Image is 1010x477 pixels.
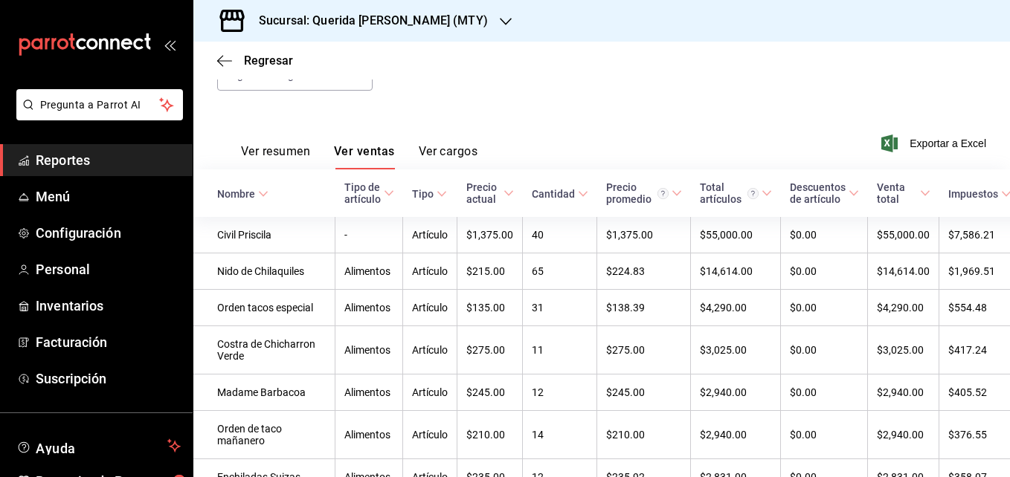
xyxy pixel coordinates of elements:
[532,188,588,200] span: Cantidad
[244,53,293,68] span: Regresar
[457,326,523,374] td: $275.00
[790,181,859,205] span: Descuentos de artículo
[868,290,939,326] td: $4,290.00
[403,217,457,253] td: Artículo
[36,437,161,455] span: Ayuda
[466,181,501,205] div: Precio actual
[193,411,335,459] td: Orden de taco mañanero
[868,253,939,290] td: $14,614.00
[523,411,597,459] td: 14
[193,253,335,290] td: Nido de Chilaquiles
[691,326,781,374] td: $3,025.00
[193,290,335,326] td: Orden tacos especial
[36,186,181,207] span: Menú
[335,290,403,326] td: Alimentos
[334,144,395,169] button: Ver ventas
[40,97,160,113] span: Pregunta a Parrot AI
[344,181,381,205] div: Tipo de artículo
[868,411,939,459] td: $2,940.00
[36,369,181,389] span: Suscripción
[868,374,939,411] td: $2,940.00
[597,253,691,290] td: $224.83
[412,188,434,200] div: Tipo
[781,326,868,374] td: $0.00
[36,150,181,170] span: Reportes
[781,290,868,326] td: $0.00
[457,290,523,326] td: $135.00
[790,181,846,205] div: Descuentos de artículo
[877,181,930,205] span: Venta total
[457,217,523,253] td: $1,375.00
[217,188,268,200] span: Nombre
[597,217,691,253] td: $1,375.00
[691,217,781,253] td: $55,000.00
[419,144,478,169] button: Ver cargos
[532,188,575,200] div: Cantidad
[747,188,759,199] svg: El total artículos considera cambios de precios en los artículos así como costos adicionales por ...
[335,411,403,459] td: Alimentos
[597,326,691,374] td: $275.00
[948,188,998,200] div: Impuestos
[241,144,310,169] button: Ver resumen
[36,223,181,243] span: Configuración
[193,326,335,374] td: Costra de Chicharron Verde
[691,411,781,459] td: $2,940.00
[36,296,181,316] span: Inventarios
[597,411,691,459] td: $210.00
[335,326,403,374] td: Alimentos
[217,53,293,68] button: Regresar
[335,253,403,290] td: Alimentos
[606,181,682,205] span: Precio promedio
[335,374,403,411] td: Alimentos
[691,253,781,290] td: $14,614.00
[691,290,781,326] td: $4,290.00
[781,411,868,459] td: $0.00
[523,217,597,253] td: 40
[335,217,403,253] td: -
[523,374,597,411] td: 12
[523,290,597,326] td: 31
[36,332,181,352] span: Facturación
[781,374,868,411] td: $0.00
[523,253,597,290] td: 65
[193,374,335,411] td: Madame Barbacoa
[597,290,691,326] td: $138.39
[523,326,597,374] td: 11
[403,411,457,459] td: Artículo
[457,253,523,290] td: $215.00
[403,253,457,290] td: Artículo
[403,290,457,326] td: Artículo
[597,374,691,411] td: $245.00
[700,181,772,205] span: Total artículos
[657,188,669,199] svg: Precio promedio = Total artículos / cantidad
[412,188,447,200] span: Tipo
[691,374,781,411] td: $2,940.00
[164,39,176,51] button: open_drawer_menu
[457,411,523,459] td: $210.00
[868,326,939,374] td: $3,025.00
[606,181,669,205] div: Precio promedio
[884,134,986,152] button: Exportar a Excel
[457,374,523,411] td: $245.00
[241,144,477,169] div: navigation tabs
[36,259,181,279] span: Personal
[781,217,868,253] td: $0.00
[217,188,255,200] div: Nombre
[700,181,759,205] div: Total artículos
[16,89,183,120] button: Pregunta a Parrot AI
[403,326,457,374] td: Artículo
[877,181,917,205] div: Venta total
[344,181,394,205] span: Tipo de artículo
[781,253,868,290] td: $0.00
[403,374,457,411] td: Artículo
[193,217,335,253] td: Civil Priscila
[868,217,939,253] td: $55,000.00
[247,12,488,30] h3: Sucursal: Querida [PERSON_NAME] (MTY)
[10,108,183,123] a: Pregunta a Parrot AI
[466,181,514,205] span: Precio actual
